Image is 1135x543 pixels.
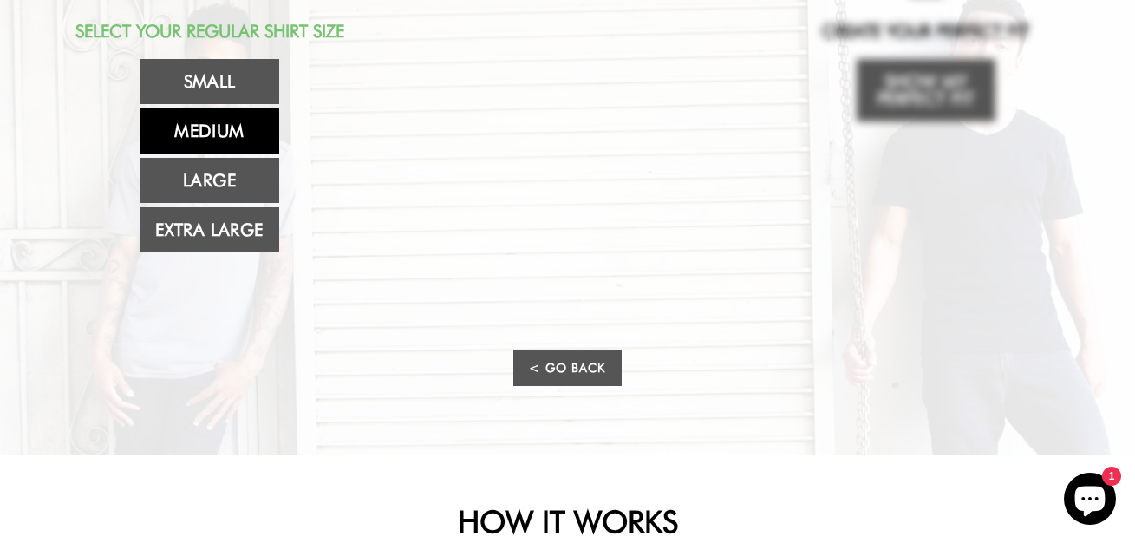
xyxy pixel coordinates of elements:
inbox-online-store-chat: Shopify online store chat [1059,473,1121,529]
h2: HOW IT WORKS [95,503,1040,540]
a: Extra Large [140,207,279,252]
a: Medium [140,108,279,154]
a: Small [140,59,279,104]
h2: Select Your Regular Shirt Size [56,21,363,42]
a: Large [140,158,279,203]
a: < Go Back [513,350,621,386]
